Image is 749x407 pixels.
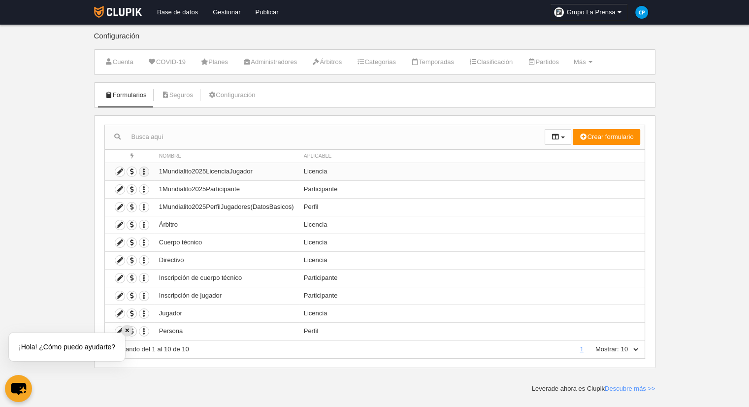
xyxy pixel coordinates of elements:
[299,234,645,251] td: Licencia
[122,325,132,336] div: ✕
[351,55,401,69] a: Categorías
[299,305,645,322] td: Licencia
[605,385,655,392] a: Descubre más >>
[110,345,189,353] span: Mostrando del 1 al 10 de 10
[99,55,139,69] a: Cuenta
[154,234,299,251] td: Cuerpo técnico
[299,269,645,287] td: Participante
[154,216,299,234] td: Árbitro
[154,251,299,269] td: Directivo
[463,55,518,69] a: Clasificación
[532,384,655,393] div: Leverade ahora es Clupik
[299,251,645,269] td: Licencia
[299,322,645,340] td: Perfil
[154,180,299,198] td: 1Mundialito2025Participante
[568,55,598,69] a: Más
[202,88,261,102] a: Configuración
[554,7,564,17] img: OakgMWVUclks.30x30.jpg
[143,55,191,69] a: COVID-19
[195,55,233,69] a: Planes
[306,55,347,69] a: Árbitros
[154,269,299,287] td: Inscripción de cuerpo técnico
[299,287,645,305] td: Participante
[94,32,655,49] div: Configuración
[105,130,545,144] input: Busca aquí
[304,153,332,159] span: Aplicable
[405,55,459,69] a: Temporadas
[154,287,299,305] td: Inscripción de jugador
[299,198,645,216] td: Perfil
[156,88,198,102] a: Seguros
[159,153,182,159] span: Nombre
[154,305,299,322] td: Jugador
[154,163,299,180] td: 1Mundialito2025LicenciaJugador
[154,322,299,340] td: Persona
[237,55,302,69] a: Administradores
[299,216,645,234] td: Licencia
[586,345,619,354] label: Mostrar:
[99,88,152,102] a: Formularios
[574,58,586,66] span: Más
[578,345,586,353] a: 1
[522,55,564,69] a: Partidos
[9,333,125,361] div: ¡Hola! ¿Cómo puedo ayudarte?
[299,180,645,198] td: Participante
[94,6,142,18] img: Clupik
[299,163,645,180] td: Licencia
[550,4,627,21] a: Grupo La Prensa
[566,7,615,17] span: Grupo La Prensa
[635,6,648,19] img: c2l6ZT0zMHgzMCZmcz05JnRleHQ9Q1AmYmc9MDM5YmU1.png
[573,129,640,145] button: Crear formulario
[154,198,299,216] td: 1Mundialito2025PerfilJugadores(DatosBasicos)
[5,375,32,402] button: chat-button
